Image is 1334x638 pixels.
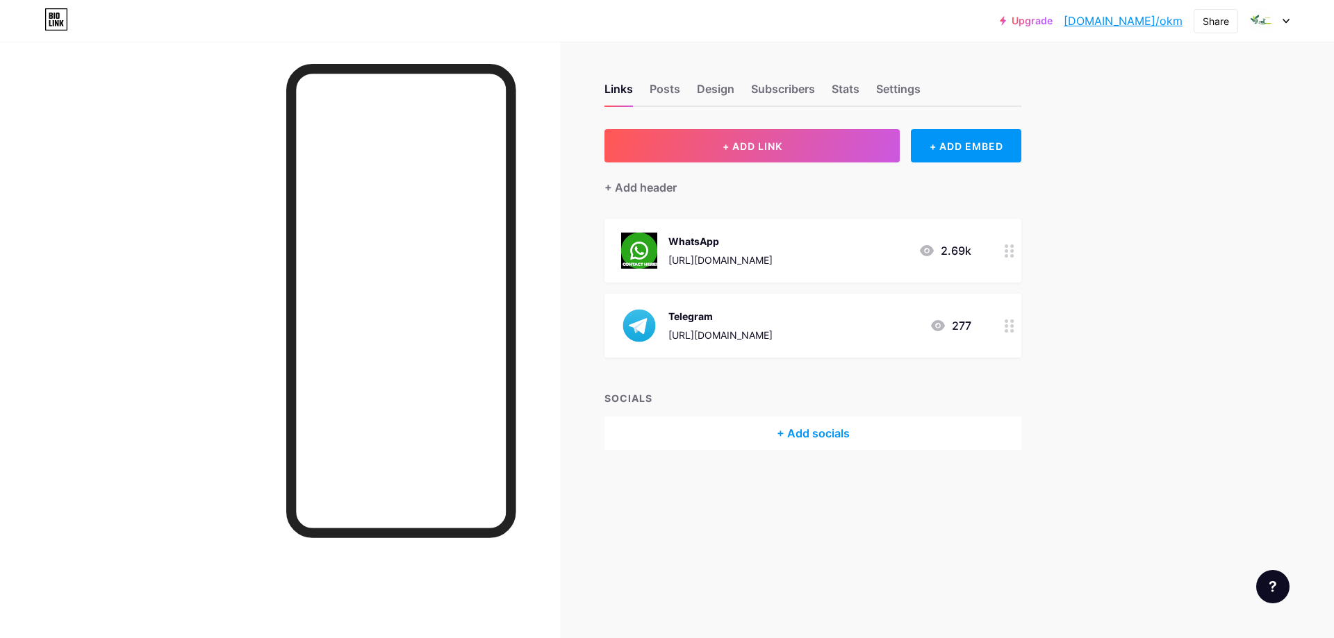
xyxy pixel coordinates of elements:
[919,242,971,259] div: 2.69k
[604,129,900,162] button: + ADD LINK
[911,129,1021,162] div: + ADD EMBED
[604,417,1021,450] div: + Add socials
[1249,8,1275,34] img: okm
[668,328,773,342] div: [URL][DOMAIN_NAME]
[832,81,859,106] div: Stats
[1203,14,1229,28] div: Share
[621,308,657,344] img: Telegram
[751,81,815,106] div: Subscribers
[621,233,657,269] img: WhatsApp
[668,253,773,267] div: [URL][DOMAIN_NAME]
[1064,12,1183,29] a: [DOMAIN_NAME]/okm
[604,391,1021,405] div: SOCIALS
[650,81,680,106] div: Posts
[1000,15,1053,26] a: Upgrade
[876,81,921,106] div: Settings
[697,81,734,106] div: Design
[604,179,677,196] div: + Add header
[668,234,773,249] div: WhatsApp
[604,81,633,106] div: Links
[723,140,782,152] span: + ADD LINK
[668,309,773,324] div: Telegram
[930,317,971,334] div: 277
